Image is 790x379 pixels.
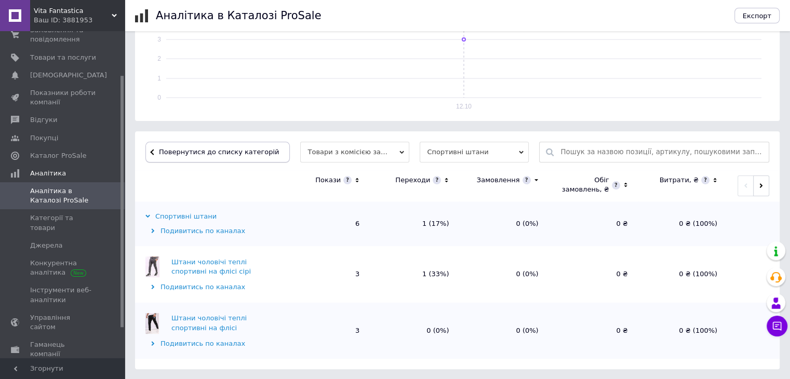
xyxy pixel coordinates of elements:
td: 1 (33%) [370,246,459,302]
td: 0 ₴ (100%) [638,201,728,246]
span: Відгуки [30,115,57,125]
div: Подивитись по каналах [145,339,278,348]
span: Гаманець компанії [30,340,96,359]
div: Ваш ID: 3881953 [34,16,125,25]
button: Експорт [734,8,780,23]
td: 0 ₴ [549,303,638,359]
div: Штани чоловічі теплі спортивні на флісі сірі [171,258,278,276]
span: Інструменти веб-аналітики [30,286,96,304]
span: Спортивні штани [420,142,529,163]
button: Повернутися до списку категорій [145,142,290,163]
span: Експорт [743,12,772,20]
div: Замовлення [477,175,520,185]
td: 0 (0%) [459,246,548,302]
div: Обіг замовлень, ₴ [559,175,609,194]
img: Штани чоловічі теплі спортивні на флісі [145,313,159,334]
td: 0 (0%) [459,201,548,246]
h1: Аналітика в Каталозі ProSale [156,9,321,22]
span: Замовлення та повідомлення [30,25,96,44]
input: Пошук за назвою позиції, артикулу, пошуковими запитами [560,142,764,162]
div: Штани чоловічі теплі спортивні на флісі [171,314,278,332]
span: Vita Fantastica [34,6,112,16]
span: Повернутися до списку категорій [156,148,279,156]
td: 0 ₴ [549,246,638,302]
td: 3 [280,303,370,359]
td: 0 (0%) [459,303,548,359]
div: Переходи [395,175,430,185]
span: Аналітика [30,169,66,178]
td: 3 [280,246,370,302]
div: Подивитись по каналах [145,282,278,292]
span: Товари з комісією за замовлення [300,142,409,163]
span: Джерела [30,241,62,250]
div: Спортивні штани [145,212,217,221]
td: 1 (17%) [370,201,459,246]
span: Управління сайтом [30,313,96,332]
button: Чат з покупцем [767,316,787,336]
td: 0 ₴ (100%) [638,246,728,302]
td: 0 ₴ (100%) [638,303,728,359]
div: Подивитись по каналах [145,226,278,236]
td: 6 [280,201,370,246]
td: 0 (0%) [370,303,459,359]
text: 2 [157,55,161,62]
text: 1 [157,75,161,82]
span: Аналітика в Каталозі ProSale [30,186,96,205]
text: 0 [157,94,161,101]
text: 12.10 [456,103,472,110]
div: Покази [315,175,341,185]
span: Покупці [30,133,58,143]
img: Штани чоловічі теплі спортивні на флісі сірі [145,256,159,277]
span: [DEMOGRAPHIC_DATA] [30,71,107,80]
text: 3 [157,36,161,43]
span: Показники роботи компанії [30,88,96,107]
span: Каталог ProSale [30,151,86,160]
span: Категорії та товари [30,213,96,232]
span: Конкурентна аналітика [30,259,96,277]
td: 0 ₴ [549,201,638,246]
span: Товари та послуги [30,53,96,62]
div: Витрати, ₴ [659,175,699,185]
